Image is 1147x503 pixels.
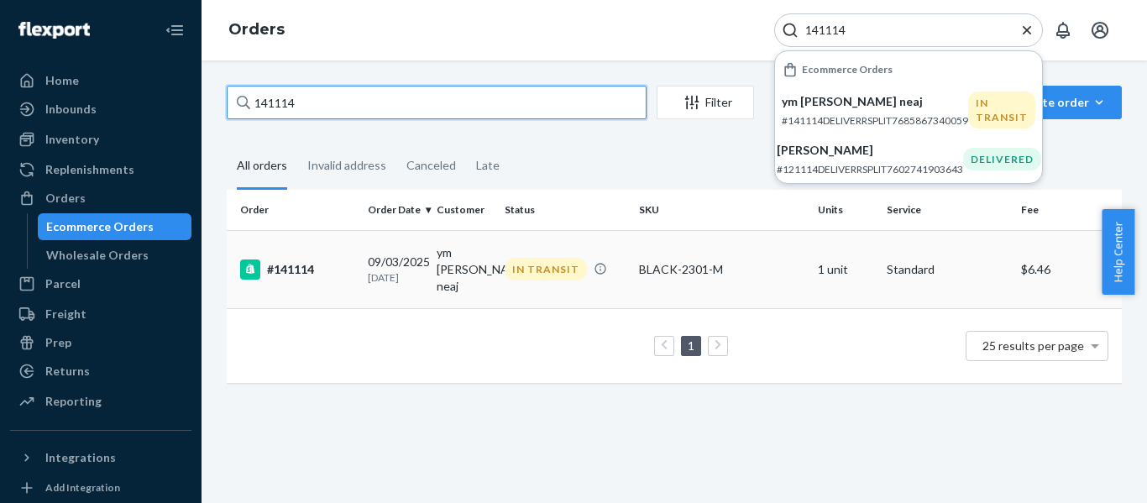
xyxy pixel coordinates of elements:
a: Orders [10,185,191,212]
div: Create order [1015,94,1109,111]
div: IN TRANSIT [505,258,587,280]
a: Ecommerce Orders [38,213,192,240]
p: #121114DELIVERRSPLIT7602741903643 [777,162,963,176]
a: Add Integration [10,478,191,498]
a: Reporting [10,388,191,415]
div: #141114 [240,259,354,280]
div: Integrations [45,449,116,466]
h6: Ecommerce Orders [802,64,893,75]
span: 25 results per page [982,338,1084,353]
div: Add Integration [45,480,120,495]
div: Home [45,72,79,89]
button: Filter [657,86,754,119]
div: Freight [45,306,86,322]
svg: Search Icon [782,22,799,39]
div: 09/03/2025 [368,254,423,285]
div: Ecommerce Orders [46,218,154,235]
img: Flexport logo [18,22,90,39]
button: Open notifications [1046,13,1080,47]
p: #141114DELIVERRSPLIT7685867340059 [782,113,968,128]
input: Search Input [799,22,1005,39]
p: Standard [887,261,1008,278]
a: Returns [10,358,191,385]
a: Page 1 is your current page [684,338,698,353]
a: Parcel [10,270,191,297]
a: Wholesale Orders [38,242,192,269]
input: Search orders [227,86,647,119]
th: Service [880,190,1014,230]
div: Prep [45,334,71,351]
th: Order [227,190,361,230]
th: Order Date [361,190,430,230]
div: Returns [45,363,90,380]
div: BLACK-2301-M [639,261,804,278]
div: Customer [437,202,492,217]
th: Fee [1014,190,1122,230]
a: Inventory [10,126,191,153]
a: Home [10,67,191,94]
th: Units [811,190,880,230]
div: Inventory [45,131,99,148]
div: IN TRANSIT [968,92,1035,128]
button: Close Search [1019,22,1035,39]
p: [PERSON_NAME] [777,142,963,159]
button: Help Center [1102,209,1134,295]
div: Inbounds [45,101,97,118]
a: Inbounds [10,96,191,123]
th: SKU [632,190,811,230]
a: Prep [10,329,191,356]
th: Status [498,190,632,230]
p: ym [PERSON_NAME] neaj [782,93,968,110]
td: 1 unit [811,230,880,308]
a: Replenishments [10,156,191,183]
button: Open account menu [1083,13,1117,47]
div: Replenishments [45,161,134,178]
button: Integrations [10,444,191,471]
div: Orders [45,190,86,207]
div: Parcel [45,275,81,292]
div: Filter [657,94,753,111]
div: Wholesale Orders [46,247,149,264]
a: Orders [228,20,285,39]
ol: breadcrumbs [215,6,298,55]
td: $6.46 [1014,230,1122,308]
div: Reporting [45,393,102,410]
div: All orders [237,144,287,190]
td: ym [PERSON_NAME] neaj [430,230,499,308]
button: Close Navigation [158,13,191,47]
a: Freight [10,301,191,327]
div: Canceled [406,144,456,187]
div: Late [476,144,500,187]
div: DELIVERED [963,148,1041,170]
button: Create order [1003,86,1122,119]
div: Invalid address [307,144,386,187]
p: [DATE] [368,270,423,285]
